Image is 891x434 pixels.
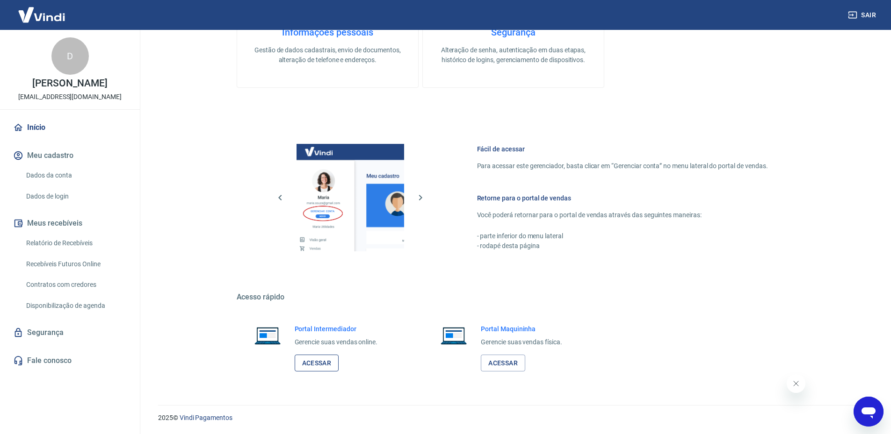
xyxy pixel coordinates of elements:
[481,337,562,347] p: Gerencie suas vendas física.
[481,355,525,372] a: Acessar
[237,292,790,302] h5: Acesso rápido
[6,7,79,14] span: Olá! Precisa de ajuda?
[22,187,129,206] a: Dados de login
[477,161,768,171] p: Para acessar este gerenciador, basta clicar em “Gerenciar conta” no menu lateral do portal de ven...
[477,241,768,251] p: - rodapé desta página
[11,322,129,343] a: Segurança
[11,0,72,29] img: Vindi
[252,27,403,38] h4: Informações pessoais
[248,324,287,347] img: Imagem de um notebook aberto
[11,145,129,166] button: Meu cadastro
[11,350,129,371] a: Fale conosco
[252,45,403,65] p: Gestão de dados cadastrais, envio de documentos, alteração de telefone e endereços.
[297,144,404,251] img: Imagem da dashboard mostrando o botão de gerenciar conta na sidebar no lado esquerdo
[787,374,805,393] iframe: Fechar mensagem
[438,27,589,38] h4: Segurança
[477,144,768,154] h6: Fácil de acessar
[295,324,378,334] h6: Portal Intermediador
[11,117,129,138] a: Início
[22,255,129,274] a: Recebíveis Futuros Online
[295,355,339,372] a: Acessar
[854,397,884,427] iframe: Botão para abrir a janela de mensagens
[477,231,768,241] p: - parte inferior do menu lateral
[22,275,129,294] a: Contratos com credores
[846,7,880,24] button: Sair
[11,213,129,234] button: Meus recebíveis
[22,296,129,315] a: Disponibilização de agenda
[18,92,122,102] p: [EMAIL_ADDRESS][DOMAIN_NAME]
[434,324,473,347] img: Imagem de um notebook aberto
[158,413,869,423] p: 2025 ©
[180,414,232,421] a: Vindi Pagamentos
[295,337,378,347] p: Gerencie suas vendas online.
[51,37,89,75] div: D
[477,193,768,203] h6: Retorne para o portal de vendas
[32,78,107,88] p: [PERSON_NAME]
[477,210,768,220] p: Você poderá retornar para o portal de vendas através das seguintes maneiras:
[481,324,562,334] h6: Portal Maquininha
[22,166,129,185] a: Dados da conta
[438,45,589,65] p: Alteração de senha, autenticação em duas etapas, histórico de logins, gerenciamento de dispositivos.
[22,234,129,253] a: Relatório de Recebíveis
